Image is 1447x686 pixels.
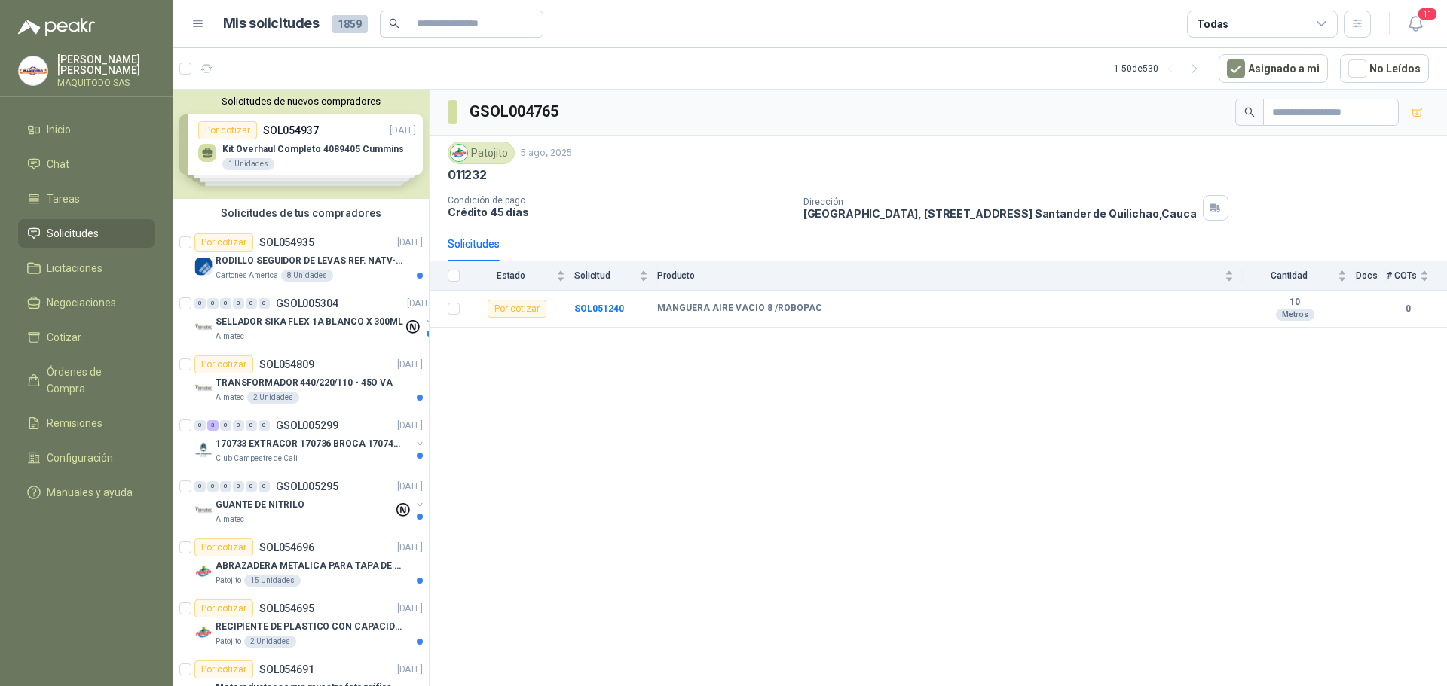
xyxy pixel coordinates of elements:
[259,542,314,553] p: SOL054696
[18,288,155,317] a: Negociaciones
[1244,107,1255,117] span: search
[803,207,1197,220] p: [GEOGRAPHIC_DATA], [STREET_ADDRESS] Santander de Quilichao , Cauca
[657,270,1222,281] span: Producto
[173,90,429,199] div: Solicitudes de nuevos compradoresPor cotizarSOL054937[DATE] Kit Overhaul Completo 4089405 Cummins...
[47,329,81,346] span: Cotizar
[448,206,791,218] p: Crédito 45 días
[223,13,320,35] h1: Mis solicitudes
[397,602,423,616] p: [DATE]
[194,623,213,642] img: Company Logo
[207,298,219,309] div: 0
[47,450,113,466] span: Configuración
[194,477,426,526] a: 0 0 0 0 0 0 GSOL005295[DATE] Company LogoGUANTE DE NITRILOAlmatec
[216,270,278,282] p: Cartones America
[448,236,500,252] div: Solicitudes
[1243,270,1335,281] span: Cantidad
[488,300,546,318] div: Por cotizar
[194,563,213,581] img: Company Logo
[19,56,47,85] img: Company Logo
[521,146,572,160] p: 5 ago, 2025
[18,254,155,282] a: Licitaciones
[216,453,298,465] p: Club Campestre de Cali
[194,355,253,373] div: Por cotizar
[574,303,624,314] a: SOL051240
[1243,261,1356,291] th: Cantidad
[47,121,71,138] span: Inicio
[194,538,253,556] div: Por cotizar
[47,156,69,172] span: Chat
[448,195,791,206] p: Condición de pago
[246,298,257,309] div: 0
[448,167,487,183] p: 011232
[18,358,155,403] a: Órdenes de Compra
[207,481,219,492] div: 0
[259,664,314,675] p: SOL054691
[259,359,314,370] p: SOL054809
[173,532,429,593] a: Por cotizarSOL054696[DATE] Company LogoABRAZADERA METALICA PARA TAPA DE TAMBOR DE PLASTICO DE 50 ...
[574,270,636,281] span: Solicitud
[397,358,423,372] p: [DATE]
[216,575,241,587] p: Patojito
[216,437,403,451] p: 170733 EXTRACOR 170736 BROCA 170743 PORTACAND
[194,599,253,617] div: Por cotizar
[216,376,393,390] p: TRANSFORMADOR 440/220/110 - 45O VA
[397,480,423,494] p: [DATE]
[47,294,116,311] span: Negociaciones
[194,660,253,678] div: Por cotizar
[173,593,429,654] a: Por cotizarSOL054695[DATE] Company LogoRECIPIENTE DE PLASTICO CON CAPACIDAD DE 1.8 LT PARA LA EXT...
[657,261,1243,291] th: Producto
[194,420,206,431] div: 0
[18,444,155,472] a: Configuración
[1417,7,1438,21] span: 11
[220,298,231,309] div: 0
[47,260,102,276] span: Licitaciones
[207,420,219,431] div: 3
[1387,270,1417,281] span: # COTs
[216,514,244,526] p: Almatec
[57,54,155,75] p: [PERSON_NAME] [PERSON_NAME]
[1243,297,1347,309] b: 10
[1197,16,1228,32] div: Todas
[216,620,403,634] p: RECIPIENTE DE PLASTICO CON CAPACIDAD DE 1.8 LT PARA LA EXTRACCIÓN MANUAL DE LIQUIDOS
[259,420,270,431] div: 0
[276,420,338,431] p: GSOL005299
[18,18,95,36] img: Logo peakr
[57,78,155,87] p: MAQUITODO SAS
[216,559,403,573] p: ABRAZADERA METALICA PARA TAPA DE TAMBOR DE PLASTICO DE 50 LT
[1219,54,1328,83] button: Asignado a mi
[216,392,244,404] p: Almatec
[397,663,423,677] p: [DATE]
[407,297,433,311] p: [DATE]
[18,150,155,178] a: Chat
[470,100,561,123] h3: GSOL004765
[244,636,296,648] div: 2 Unidades
[389,18,399,29] span: search
[18,219,155,248] a: Solicitudes
[259,298,270,309] div: 0
[220,420,231,431] div: 0
[194,502,213,520] img: Company Logo
[233,481,244,492] div: 0
[173,227,429,288] a: Por cotizarSOL054935[DATE] Company LogoRODILLO SEGUIDOR DE LEVAS REF. NATV-17-PPA [PERSON_NAME]Ca...
[469,261,574,291] th: Estado
[179,96,423,107] button: Solicitudes de nuevos compradores
[1387,302,1429,316] b: 0
[216,331,244,343] p: Almatec
[259,481,270,492] div: 0
[1356,261,1387,291] th: Docs
[216,254,403,268] p: RODILLO SEGUIDOR DE LEVAS REF. NATV-17-PPA [PERSON_NAME]
[469,270,553,281] span: Estado
[246,420,257,431] div: 0
[194,294,436,343] a: 0 0 0 0 0 0 GSOL005304[DATE] Company LogoSELLADOR SIKA FLEX 1A BLANCO X 300MLAlmatec
[332,15,368,33] span: 1859
[47,484,133,501] span: Manuales y ayuda
[1402,11,1429,38] button: 11
[397,541,423,555] p: [DATE]
[276,298,338,309] p: GSOL005304
[216,636,241,648] p: Patojito
[194,233,253,252] div: Por cotizar
[18,478,155,507] a: Manuales y ayuda
[803,197,1197,207] p: Dirección
[18,409,155,438] a: Remisiones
